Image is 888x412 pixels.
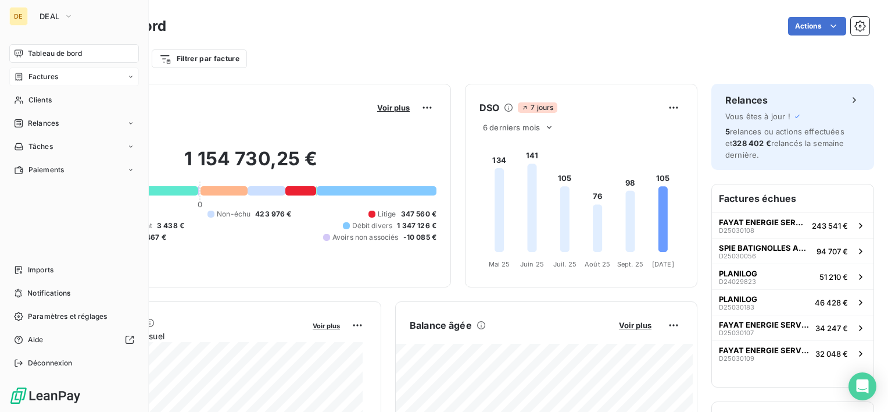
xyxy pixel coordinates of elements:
span: Chiffre d'affaires mensuel [66,330,305,342]
span: Imports [28,265,53,275]
button: FAYAT ENERGIE SERVICESD2503010932 048 € [712,340,873,366]
tspan: [DATE] [652,260,674,268]
span: FAYAT ENERGIE SERVICES [719,346,811,355]
span: Relances [28,118,59,129]
span: Non-échu [217,209,250,219]
span: D25030109 [719,355,754,362]
span: 34 247 € [815,324,848,333]
tspan: Mai 25 [489,260,510,268]
span: Aide [28,335,44,345]
span: Voir plus [619,321,651,330]
span: Tableau de bord [28,48,82,59]
span: Débit divers [352,221,393,231]
span: Paramètres et réglages [28,311,107,322]
span: PLANILOG [719,294,757,304]
span: 1 347 126 € [397,221,436,231]
button: PLANILOGD2402982351 210 € [712,264,873,289]
h2: 1 154 730,25 € [66,147,436,182]
span: D25030056 [719,253,756,260]
button: Voir plus [615,320,655,331]
span: D25030183 [719,304,754,311]
span: D25030108 [719,227,754,234]
span: -10 085 € [403,232,436,243]
span: 5 [725,127,730,136]
span: Avoirs non associés [332,232,399,243]
span: PLANILOG [719,269,757,278]
span: 46 428 € [815,298,848,307]
img: Logo LeanPay [9,386,81,405]
button: Voir plus [309,320,343,331]
tspan: Juin 25 [520,260,544,268]
span: 6 derniers mois [483,123,540,132]
button: Actions [788,17,846,35]
span: Voir plus [313,322,340,330]
tspan: Sept. 25 [617,260,643,268]
span: Déconnexion [28,358,73,368]
h6: Factures échues [712,184,873,212]
div: Open Intercom Messenger [848,372,876,400]
button: SPIE BATIGNOLLES AMITECD2503005694 707 € [712,238,873,264]
span: 243 541 € [812,221,848,230]
span: 3 438 € [157,221,184,231]
span: FAYAT ENERGIE SERVICES [719,320,811,329]
span: D24029823 [719,278,756,285]
span: Factures [28,72,58,82]
span: Litige [378,209,396,219]
span: 32 048 € [815,349,848,358]
span: SPIE BATIGNOLLES AMITEC [719,243,812,253]
button: Filtrer par facture [152,49,247,68]
div: DE [9,7,28,26]
span: Paiements [28,165,64,175]
span: Tâches [28,141,53,152]
span: Voir plus [377,103,410,112]
span: 7 jours [518,102,557,113]
span: 51 210 € [819,272,848,282]
span: 0 [198,200,202,209]
span: 328 402 € [732,138,771,148]
a: Aide [9,331,139,349]
h6: Balance âgée [410,318,472,332]
span: Notifications [27,288,70,299]
span: Vous êtes à jour ! [725,112,790,121]
span: 423 976 € [255,209,291,219]
tspan: Août 25 [585,260,610,268]
span: D25030107 [719,329,754,336]
button: PLANILOGD2503018346 428 € [712,289,873,315]
button: Voir plus [374,102,413,113]
button: FAYAT ENERGIE SERVICESD2503010734 247 € [712,315,873,340]
button: FAYAT ENERGIE SERVICESD25030108243 541 € [712,212,873,238]
span: Clients [28,95,52,105]
tspan: Juil. 25 [553,260,577,268]
span: FAYAT ENERGIE SERVICES [719,218,807,227]
span: DEAL [40,12,59,21]
h6: Relances [725,93,768,107]
span: 94 707 € [817,247,848,256]
span: relances ou actions effectuées et relancés la semaine dernière. [725,127,844,159]
span: 347 560 € [401,209,436,219]
h6: DSO [479,101,499,115]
